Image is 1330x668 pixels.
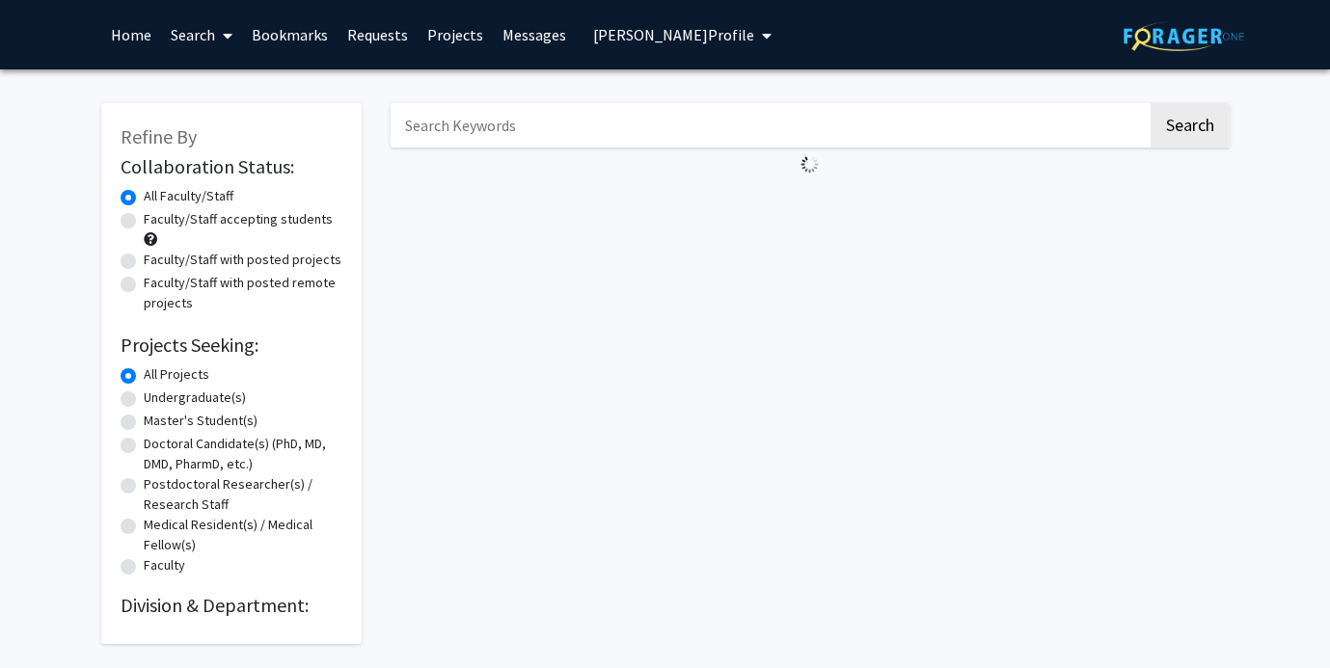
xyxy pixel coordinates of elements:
[1124,21,1244,51] img: ForagerOne Logo
[121,124,197,148] span: Refine By
[1151,103,1230,147] button: Search
[144,411,258,431] label: Master's Student(s)
[121,155,342,178] h2: Collaboration Status:
[121,334,342,357] h2: Projects Seeking:
[593,25,754,44] span: [PERSON_NAME] Profile
[144,434,342,474] label: Doctoral Candidate(s) (PhD, MD, DMD, PharmD, etc.)
[144,273,342,313] label: Faculty/Staff with posted remote projects
[144,387,246,408] label: Undergraduate(s)
[161,1,242,68] a: Search
[418,1,493,68] a: Projects
[391,181,1230,226] nav: Page navigation
[144,186,233,206] label: All Faculty/Staff
[144,250,341,270] label: Faculty/Staff with posted projects
[391,103,1148,147] input: Search Keywords
[493,1,576,68] a: Messages
[101,1,161,68] a: Home
[144,555,185,575] label: Faculty
[144,515,342,555] label: Medical Resident(s) / Medical Fellow(s)
[121,594,342,617] h2: Division & Department:
[144,209,333,229] label: Faculty/Staff accepting students
[242,1,338,68] a: Bookmarks
[14,581,82,654] iframe: Chat
[144,364,209,385] label: All Projects
[144,474,342,515] label: Postdoctoral Researcher(s) / Research Staff
[793,147,827,181] img: Loading
[338,1,418,68] a: Requests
